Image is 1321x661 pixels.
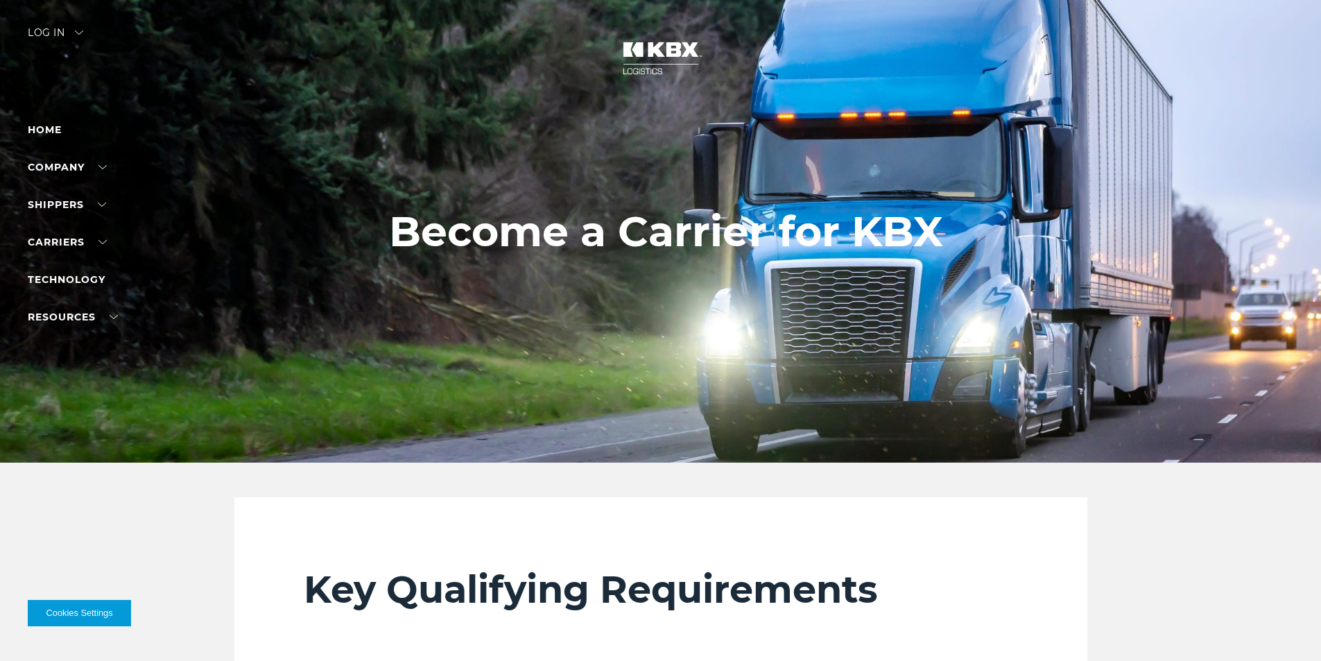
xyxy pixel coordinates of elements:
[75,31,83,35] img: arrow
[28,123,62,136] a: Home
[28,600,131,626] button: Cookies Settings
[28,311,118,323] a: RESOURCES
[304,567,1018,612] h2: Key Qualifying Requirements
[28,28,83,48] div: Log in
[609,28,713,89] img: kbx logo
[28,236,107,248] a: Carriers
[389,208,943,255] h1: Become a Carrier for KBX
[28,161,107,173] a: Company
[28,198,106,211] a: SHIPPERS
[28,273,105,286] a: Technology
